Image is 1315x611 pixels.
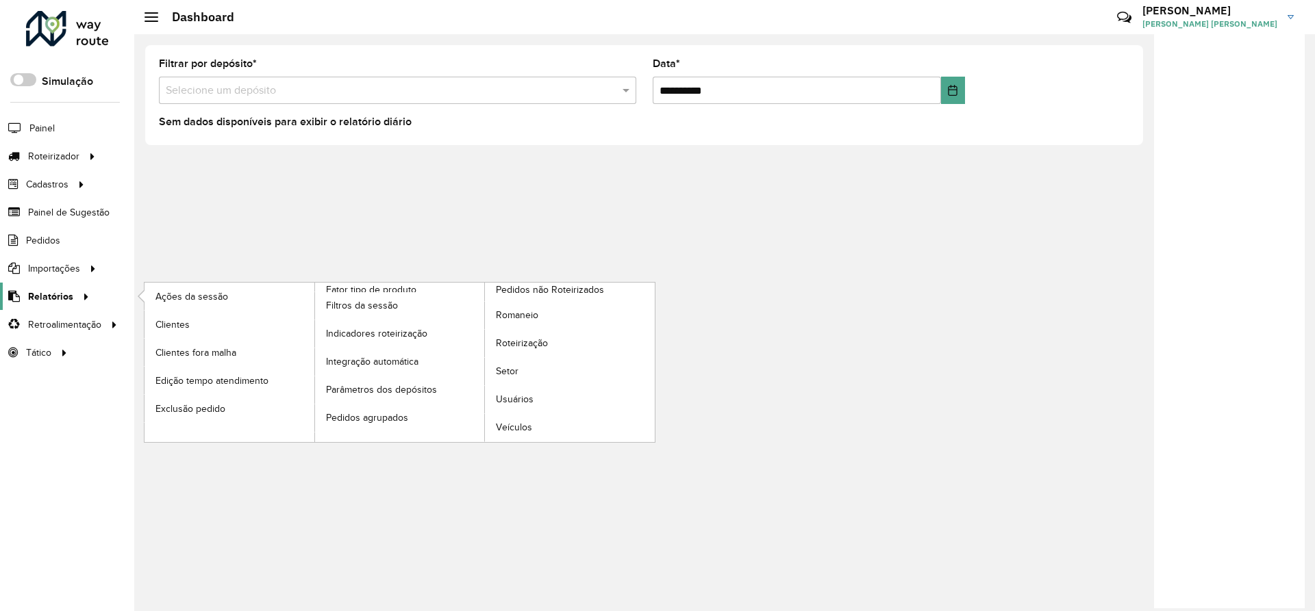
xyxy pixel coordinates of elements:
[1142,18,1277,30] span: [PERSON_NAME] [PERSON_NAME]
[28,205,110,220] span: Painel de Sugestão
[485,330,655,357] a: Roteirização
[145,311,314,338] a: Clientes
[315,292,485,320] a: Filtros da sessão
[145,395,314,422] a: Exclusão pedido
[26,346,51,360] span: Tático
[145,283,314,310] a: Ações da sessão
[26,177,68,192] span: Cadastros
[1142,4,1277,17] h3: [PERSON_NAME]
[28,289,73,304] span: Relatórios
[496,308,538,322] span: Romaneio
[145,367,314,394] a: Edição tempo atendimento
[326,298,398,313] span: Filtros da sessão
[42,73,93,90] label: Simulação
[28,317,101,332] span: Retroalimentação
[485,386,655,413] a: Usuários
[485,302,655,329] a: Romaneio
[155,317,190,332] span: Clientes
[158,10,234,25] h2: Dashboard
[145,339,314,366] a: Clientes fora malha
[26,233,60,248] span: Pedidos
[496,336,548,350] span: Roteirização
[155,402,225,416] span: Exclusão pedido
[326,326,427,341] span: Indicadores roteirização
[485,414,655,441] a: Veículos
[315,320,485,348] a: Indicadores roteirização
[155,346,236,360] span: Clientes fora malha
[941,77,965,104] button: Choose Date
[496,392,534,406] span: Usuários
[496,420,532,434] span: Veículos
[155,374,268,388] span: Edição tempo atendimento
[326,354,418,369] span: Integração automática
[315,348,485,376] a: Integração automática
[326,283,416,297] span: Fator tipo de produto
[315,404,485,432] a: Pedidos agrupados
[326,382,437,397] span: Parâmetros dos depósitos
[1110,3,1139,32] a: Contato Rápido
[326,411,408,425] span: Pedidos agrupados
[159,55,257,72] label: Filtrar por depósito
[315,376,485,404] a: Parâmetros dos depósitos
[28,149,79,164] span: Roteirizador
[315,283,655,441] a: Pedidos não Roteirizados
[155,289,228,304] span: Ações da sessão
[496,364,518,378] span: Setor
[29,121,55,135] span: Painel
[159,114,412,130] label: Sem dados disponíveis para exibir o relatório diário
[485,358,655,385] a: Setor
[28,261,80,276] span: Importações
[653,55,680,72] label: Data
[496,283,604,297] span: Pedidos não Roteirizados
[145,283,485,441] a: Fator tipo de produto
